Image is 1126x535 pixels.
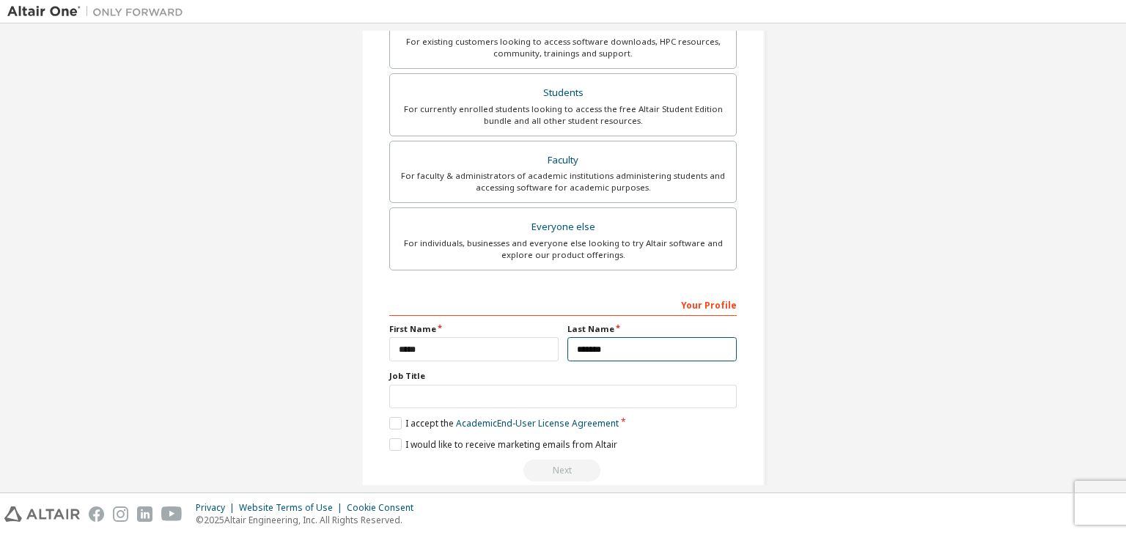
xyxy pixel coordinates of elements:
div: Students [399,83,727,103]
img: Altair One [7,4,191,19]
label: Job Title [389,370,737,382]
div: Read and acccept EULA to continue [389,460,737,481]
div: Faculty [399,150,727,171]
label: I accept the [389,417,619,429]
img: facebook.svg [89,506,104,522]
div: Privacy [196,502,239,514]
label: First Name [389,323,559,335]
img: altair_logo.svg [4,506,80,522]
div: Cookie Consent [347,502,422,514]
div: For currently enrolled students looking to access the free Altair Student Edition bundle and all ... [399,103,727,127]
img: instagram.svg [113,506,128,522]
a: Academic End-User License Agreement [456,417,619,429]
div: Your Profile [389,292,737,316]
label: Last Name [567,323,737,335]
div: Website Terms of Use [239,502,347,514]
div: For faculty & administrators of academic institutions administering students and accessing softwa... [399,170,727,193]
p: © 2025 Altair Engineering, Inc. All Rights Reserved. [196,514,422,526]
div: For existing customers looking to access software downloads, HPC resources, community, trainings ... [399,36,727,59]
img: linkedin.svg [137,506,152,522]
div: For individuals, businesses and everyone else looking to try Altair software and explore our prod... [399,237,727,261]
img: youtube.svg [161,506,183,522]
label: I would like to receive marketing emails from Altair [389,438,617,451]
div: Everyone else [399,217,727,237]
